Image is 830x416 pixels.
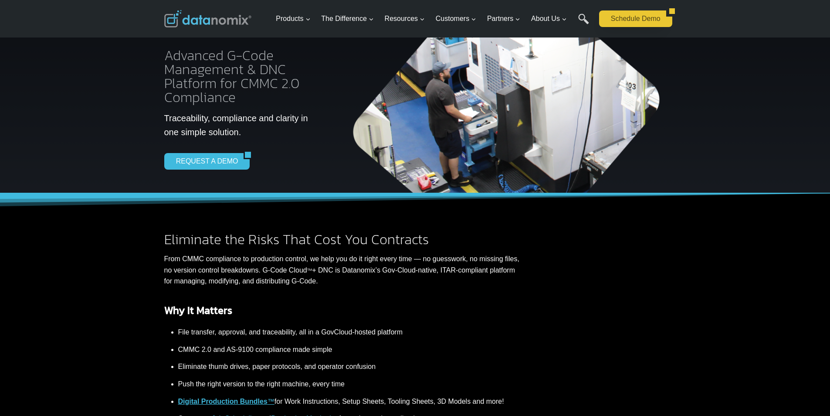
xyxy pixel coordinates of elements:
h2: Eliminate the Risks That Cost You Contracts [164,232,520,246]
a: Schedule Demo [599,10,666,27]
span: Products [276,13,310,24]
span: The Difference [321,13,374,24]
span: Phone number [196,36,235,44]
span: Resources [385,13,425,24]
span: Partners [487,13,520,24]
nav: Primary Navigation [272,5,595,33]
p: From CMMC compliance to production control, we help you do it right every time — no guesswork, no... [164,253,520,287]
h2: Advanced G-Code Management & DNC Platform for CMMC 2.0 Compliance [164,48,320,104]
span: Customers [436,13,476,24]
sup: TM [307,268,312,272]
a: REQUEST A DEMO [164,153,244,170]
a: Terms [98,194,111,201]
img: Datanomix [164,10,251,27]
li: File transfer, approval, and traceability, all in a GovCloud-hosted platform [178,324,520,341]
strong: Why It Matters [164,303,232,318]
span: About Us [531,13,567,24]
a: Privacy Policy [119,194,147,201]
span: Last Name [196,0,224,8]
span: State/Region [196,108,230,116]
p: Traceability, compliance and clarity in one simple solution. [164,111,320,139]
a: Search [578,14,589,33]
